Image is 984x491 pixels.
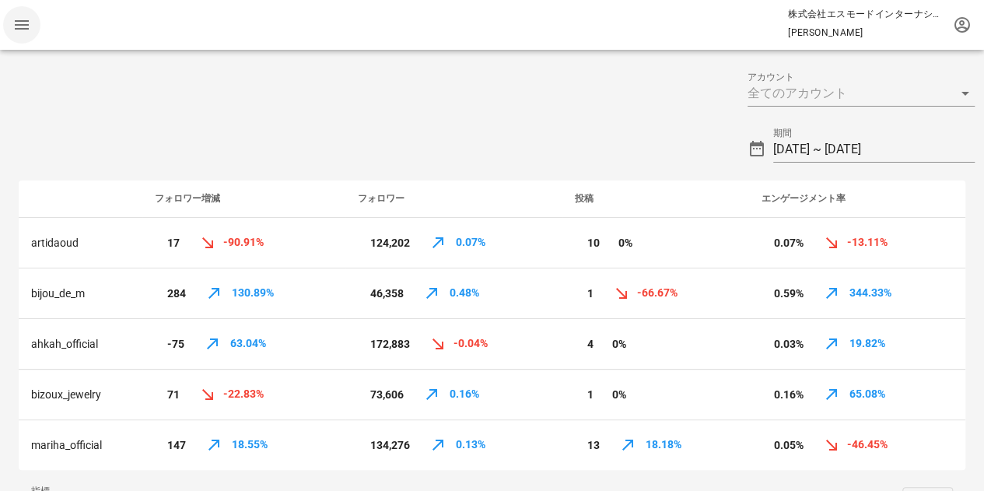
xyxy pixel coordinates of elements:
[748,181,965,218] th: エンゲージメント率: ソートされていません。 昇順のソートのためには有効にしてください。
[575,319,737,369] div: 4
[575,268,737,318] div: 1
[422,385,479,404] span: 0.16%
[429,335,488,353] span: -0.04%
[821,335,884,353] span: 19.82%
[761,218,953,268] div: 0.07%
[422,284,479,303] span: 0.48%
[761,319,953,369] div: 0.03%
[358,319,550,369] div: 172,883
[575,420,737,470] div: 13
[618,235,632,251] span: 0%
[358,218,550,268] div: 124,202
[821,233,887,252] span: -13.11%
[155,319,333,369] div: -75
[155,268,333,318] div: 284
[429,436,485,454] span: 0.13%
[19,319,142,370] td: ahkah_official
[19,181,142,218] th: ソートされていません。 昇順のソートのためには有効にしてください。
[821,385,884,404] span: 65.08%
[205,284,274,303] span: 130.89%
[198,385,264,404] span: -22.83%
[345,181,562,218] th: フォロワー: ソートされていません。 昇順のソートのためには有効にしてください。
[19,268,142,319] td: bijou_de_m
[142,181,345,218] th: フォロワー増減: ソートされていません。 昇順のソートのためには有効にしてください。
[358,268,550,318] div: 46,358
[821,436,887,454] span: -46.45%
[155,370,333,419] div: 71
[429,233,485,252] span: 0.07%
[575,370,737,419] div: 1
[205,436,268,454] span: 18.55%
[575,193,594,204] span: 投稿
[19,420,142,470] td: mariha_official
[358,193,404,204] span: フォロワー
[155,420,333,470] div: 147
[618,436,681,454] span: 18.18%
[788,6,944,22] p: 株式会社エスモードインターナショナル
[358,420,550,470] div: 134,276
[19,218,142,268] td: artidaoud
[761,193,845,204] span: エンゲージメント率
[748,81,975,106] div: アカウントclear icon
[612,387,626,403] span: 0%
[761,370,953,419] div: 0.16%
[575,218,737,268] div: 10
[562,181,749,218] th: 投稿: ソートされていません。 昇順のソートのためには有効にしてください。
[198,233,264,252] span: -90.91%
[155,218,333,268] div: 17
[761,420,953,470] div: 0.05%
[155,193,220,204] span: フォロワー増減
[761,268,953,318] div: 0.59%
[612,336,626,352] span: 0%
[358,370,550,419] div: 73,606
[203,335,266,353] span: 63.04%
[821,284,891,303] span: 344.33%
[19,370,142,420] td: bizoux_jewelry
[788,25,944,40] p: [PERSON_NAME]
[612,284,678,303] span: -66.67%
